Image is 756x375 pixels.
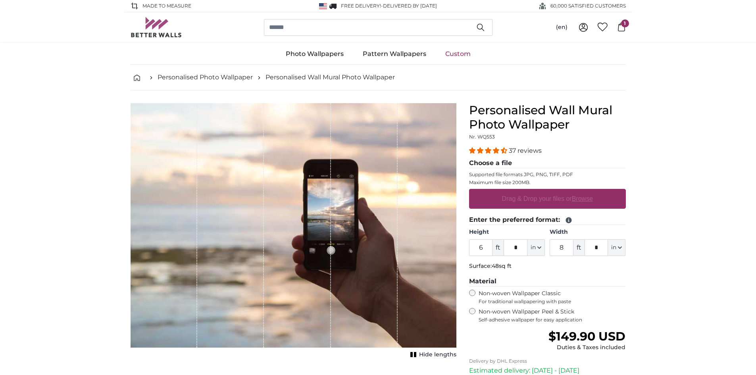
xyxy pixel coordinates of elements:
span: in [611,244,616,252]
img: Betterwalls [131,17,182,37]
button: (en) [550,20,574,35]
span: Nr. WQ553 [469,134,495,140]
a: Custom [436,44,480,64]
span: For traditional wallpapering with paste [479,298,626,305]
span: in [531,244,536,252]
span: 4.32 stars [469,147,509,154]
legend: Choose a file [469,158,626,168]
div: Duties & Taxes included [548,344,625,352]
span: Hide lengths [419,351,456,359]
label: Width [550,228,625,236]
span: 60,000 SATISFIED CUSTOMERS [550,2,626,10]
span: 37 reviews [509,147,542,154]
h1: Personalised Wall Mural Photo Wallpaper [469,103,626,132]
button: in [608,239,625,256]
legend: Enter the preferred format: [469,215,626,225]
button: in [527,239,545,256]
legend: Material [469,277,626,287]
span: ft [492,239,504,256]
nav: breadcrumbs [131,65,626,90]
span: - [381,3,437,9]
p: Delivery by DHL Express [469,358,626,364]
span: Made to Measure [142,2,191,10]
span: 48sq ft [492,262,512,269]
a: Personalised Photo Wallpaper [158,73,253,82]
span: Self-adhesive wallpaper for easy application [479,317,626,323]
p: Supported file formats JPG, PNG, TIFF, PDF [469,171,626,178]
a: Pattern Wallpapers [353,44,436,64]
a: Photo Wallpapers [276,44,353,64]
label: Non-woven Wallpaper Peel & Stick [479,308,626,323]
a: Personalised Wall Mural Photo Wallpaper [265,73,395,82]
label: Height [469,228,545,236]
span: FREE delivery! [341,3,381,9]
img: United States [319,3,327,9]
p: Surface: [469,262,626,270]
div: 1 of 1 [131,103,456,360]
button: Hide lengths [408,349,456,360]
p: Maximum file size 200MB. [469,179,626,186]
span: 1 [621,19,629,27]
span: ft [573,239,585,256]
span: Delivered by [DATE] [383,3,437,9]
label: Non-woven Wallpaper Classic [479,290,626,305]
span: $149.90 USD [548,329,625,344]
